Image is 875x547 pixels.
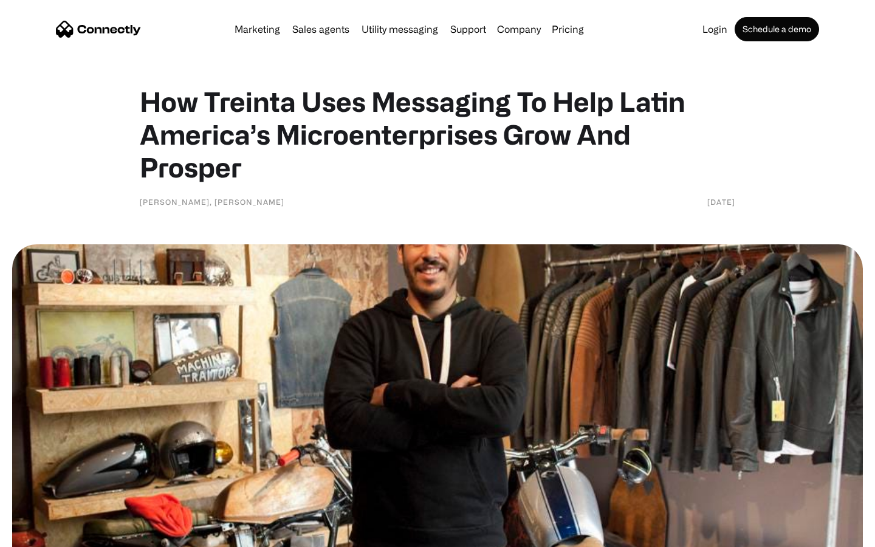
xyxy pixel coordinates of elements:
div: [PERSON_NAME], [PERSON_NAME] [140,196,284,208]
h1: How Treinta Uses Messaging To Help Latin America’s Microenterprises Grow And Prosper [140,85,735,184]
aside: Language selected: English [12,526,73,543]
a: Pricing [547,24,589,34]
a: Schedule a demo [735,17,819,41]
a: Login [698,24,732,34]
a: Support [445,24,491,34]
ul: Language list [24,526,73,543]
div: Company [497,21,541,38]
a: Utility messaging [357,24,443,34]
a: Marketing [230,24,285,34]
div: [DATE] [707,196,735,208]
a: Sales agents [287,24,354,34]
